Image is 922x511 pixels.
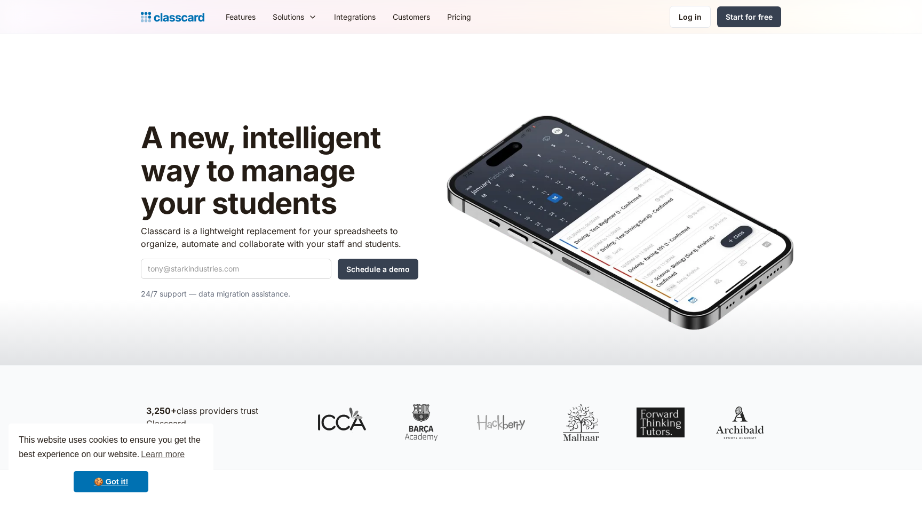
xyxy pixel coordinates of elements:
input: Schedule a demo [338,259,418,280]
p: class providers trust Classcard [146,404,296,430]
div: Start for free [726,11,773,22]
a: Start for free [717,6,781,27]
a: Pricing [439,5,480,29]
div: Solutions [264,5,325,29]
strong: 3,250+ [146,405,177,416]
a: learn more about cookies [139,446,186,462]
div: Solutions [273,11,304,22]
h1: A new, intelligent way to manage your students [141,122,418,220]
span: This website uses cookies to ensure you get the best experience on our website. [19,434,203,462]
form: Quick Demo Form [141,259,418,280]
p: 24/7 support — data migration assistance. [141,288,418,300]
div: cookieconsent [9,424,213,502]
div: Log in [679,11,702,22]
a: Logo [141,10,204,25]
input: tony@starkindustries.com [141,259,331,279]
a: dismiss cookie message [74,471,148,492]
a: Customers [384,5,439,29]
a: Integrations [325,5,384,29]
a: Features [217,5,264,29]
p: Classcard is a lightweight replacement for your spreadsheets to organize, automate and collaborat... [141,225,418,250]
a: Log in [670,6,711,28]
